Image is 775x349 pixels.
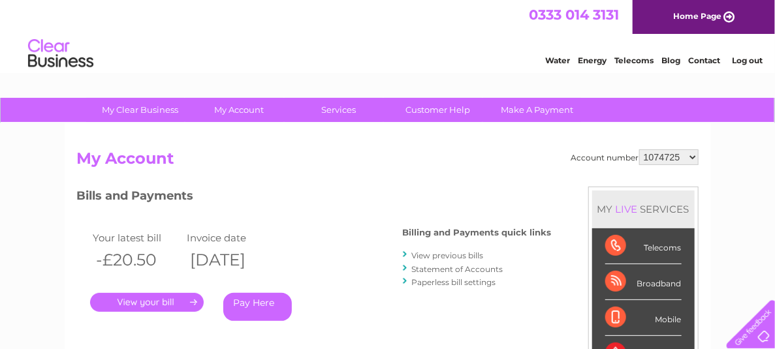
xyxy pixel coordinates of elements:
a: 0333 014 3131 [529,7,619,23]
div: Account number [571,149,699,165]
a: Telecoms [614,55,654,65]
a: Paperless bill settings [412,277,496,287]
a: Water [545,55,570,65]
a: View previous bills [412,250,484,260]
a: . [90,293,204,312]
a: Services [285,98,392,122]
a: Blog [661,55,680,65]
h3: Bills and Payments [77,187,552,209]
div: Telecoms [605,228,682,264]
a: Pay Here [223,293,292,321]
td: Your latest bill [90,229,184,247]
th: [DATE] [183,247,277,273]
div: Mobile [605,300,682,336]
div: Broadband [605,264,682,300]
div: MY SERVICES [592,190,695,228]
h2: My Account [77,149,699,174]
a: Contact [688,55,720,65]
a: My Account [185,98,293,122]
div: LIVE [613,203,641,215]
th: -£20.50 [90,247,184,273]
div: Clear Business is a trading name of Verastar Limited (registered in [GEOGRAPHIC_DATA] No. 3667643... [80,7,697,63]
td: Invoice date [183,229,277,247]
a: Customer Help [384,98,492,122]
a: Energy [578,55,607,65]
h4: Billing and Payments quick links [403,228,552,237]
a: My Clear Business [86,98,194,122]
a: Log out [732,55,763,65]
a: Statement of Accounts [412,264,503,274]
a: Make A Payment [483,98,591,122]
img: logo.png [27,34,94,74]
